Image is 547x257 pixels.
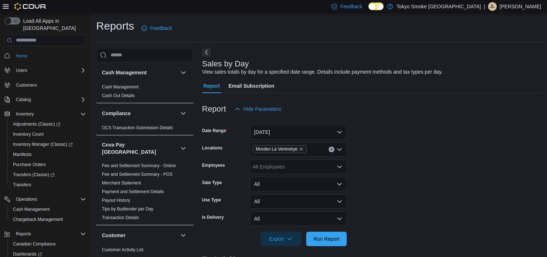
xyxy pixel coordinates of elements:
span: Fee and Settlement Summary - POS [102,171,172,177]
button: Hide Parameters [232,102,284,116]
span: Morden La Verendrye [256,145,298,153]
span: Fee and Settlement Summary - Online [102,163,176,169]
button: Manifests [7,149,89,160]
h3: Compliance [102,110,131,117]
span: Feedback [340,3,362,10]
label: Date Range [202,128,228,134]
button: All [250,212,347,226]
button: Catalog [1,95,89,105]
span: Cash Management [102,84,138,90]
span: Manifests [10,150,86,159]
button: Users [13,66,30,75]
button: Open list of options [337,147,342,152]
a: OCS Transaction Submission Details [102,125,173,130]
span: Dashboards [13,251,42,257]
button: Cash Management [179,68,188,77]
span: Run Report [313,235,339,243]
h3: Customer [102,232,125,239]
a: Adjustments (Classic) [7,119,89,129]
button: Compliance [102,110,178,117]
a: Payment and Settlement Details [102,189,164,194]
span: Morden La Verendrye [253,145,307,153]
button: Clear input [329,147,334,152]
label: Employees [202,162,225,168]
span: Users [13,66,86,75]
a: Canadian Compliance [10,240,59,248]
h3: Cash Management [102,69,147,76]
span: Inventory Count [10,130,86,139]
button: Reports [1,229,89,239]
span: Chargeback Management [13,217,63,222]
button: [DATE] [250,125,347,139]
span: Customer Activity List [102,247,144,253]
span: Reports [13,230,86,238]
span: Reports [16,231,31,237]
a: Home [13,52,30,60]
span: Payout History [102,197,130,203]
button: Cash Management [102,69,178,76]
span: Cash Management [13,206,50,212]
span: Inventory [16,111,34,117]
span: Merchant Statement [102,180,141,186]
h1: Reports [96,19,134,33]
p: Tokyo Smoke [GEOGRAPHIC_DATA] [397,2,481,11]
span: Chargeback Management [10,215,86,224]
button: Operations [1,194,89,204]
span: Transfers (Classic) [13,172,55,178]
span: Operations [13,195,86,204]
a: Tips by Budtender per Day [102,206,153,212]
a: Payout History [102,198,130,203]
a: Chargeback Management [10,215,66,224]
span: Adjustments (Classic) [13,121,60,127]
button: Reports [13,230,34,238]
span: Export [265,232,297,246]
span: Inventory [13,110,86,118]
label: Sale Type [202,180,222,186]
a: Transaction Details [102,215,139,220]
span: Feedback [150,25,172,32]
span: Hide Parameters [243,105,281,113]
div: Compliance [96,123,193,135]
span: Canadian Compliance [10,240,86,248]
span: Customers [13,80,86,90]
span: Inventory Count [13,131,44,137]
span: Tips by Budtender per Day [102,206,153,212]
a: Cash Management [10,205,52,214]
button: Cova Pay [GEOGRAPHIC_DATA] [102,141,178,156]
button: Open list of options [337,164,342,170]
a: Transfers (Classic) [10,170,57,179]
span: Transfers [13,182,31,188]
div: Cova Pay [GEOGRAPHIC_DATA] [96,161,193,225]
button: Operations [13,195,40,204]
span: Inventory Manager (Classic) [10,140,86,149]
input: Dark Mode [368,3,384,10]
div: View sales totals by day for a specified date range. Details include payment methods and tax type... [202,68,443,76]
button: Catalog [13,95,34,104]
button: Cash Management [7,204,89,214]
a: Merchant Statement [102,180,141,186]
label: Is Delivery [202,214,224,220]
button: Remove Morden La Verendrye from selection in this group [299,147,303,151]
a: Inventory Manager (Classic) [10,140,76,149]
a: Cash Management [102,84,138,90]
span: Customers [16,82,37,88]
h3: Report [202,105,226,113]
button: All [250,177,347,191]
button: Next [202,48,211,57]
button: Chargeback Management [7,214,89,225]
button: Transfers [7,180,89,190]
span: Canadian Compliance [13,241,56,247]
a: Customer Activity List [102,247,144,252]
span: Catalog [16,97,31,103]
a: Purchase Orders [10,160,49,169]
button: Customer [102,232,178,239]
span: Manifests [13,152,31,157]
span: Email Subscription [228,79,274,93]
span: Report [204,79,220,93]
div: Cash Management [96,83,193,103]
label: Locations [202,145,223,151]
a: Customers [13,81,40,90]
